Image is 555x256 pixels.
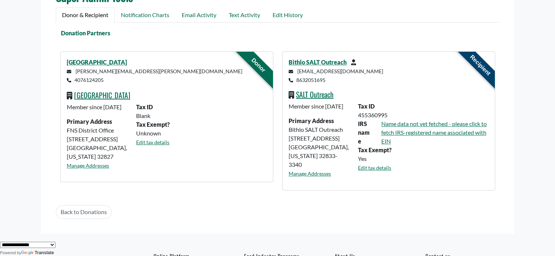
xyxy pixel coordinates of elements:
a: [GEOGRAPHIC_DATA] [67,59,127,66]
a: Translate [21,250,54,255]
div: Unknown [132,129,271,138]
a: Edit tax details [358,165,391,171]
strong: Primary Address [67,118,112,125]
strong: Primary Address [289,117,334,124]
div: Yes [354,154,493,163]
div: Donor [228,35,288,95]
b: Tax Exempt? [136,121,170,128]
a: Edit tax details [136,139,169,145]
b: Tax Exempt? [358,146,392,153]
b: Tax ID [358,103,375,110]
a: Text Activity [223,7,266,23]
a: Edit History [266,7,309,23]
a: Notification Charts [115,7,176,23]
a: [GEOGRAPHIC_DATA] [74,90,130,101]
strong: IRS name [358,120,370,145]
a: Manage Addresses [289,170,331,177]
p: Member since [DATE] [67,103,127,111]
div: Blank [132,111,271,120]
a: Name data not yet fetched - please click to fetch IRS-registered name associated with EIN [381,120,487,145]
a: Manage Addresses [67,162,109,169]
div: 455360995 [354,111,493,119]
div: Recipient [450,35,510,95]
a: Donor & Recipient [56,7,115,23]
div: Bithlo SALT Outreach [STREET_ADDRESS] [GEOGRAPHIC_DATA], [US_STATE] 32833-3340 [284,102,354,184]
small: [EMAIL_ADDRESS][DOMAIN_NAME] 8632051695 [289,68,383,83]
a: Back to Donations [56,205,112,219]
p: Member since [DATE] [289,102,349,111]
img: Google Translate [21,251,35,256]
a: Bithlo SALT Outreach [289,59,347,66]
a: SALT Outreach [296,89,334,100]
small: [PERSON_NAME][EMAIL_ADDRESS][PERSON_NAME][DOMAIN_NAME] 4076124205 [67,68,242,83]
div: Donation Partners [51,29,495,38]
b: Tax ID [136,103,153,110]
div: FNS District Office [STREET_ADDRESS] [GEOGRAPHIC_DATA], [US_STATE] 32827 [62,103,132,176]
a: Email Activity [176,7,223,23]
